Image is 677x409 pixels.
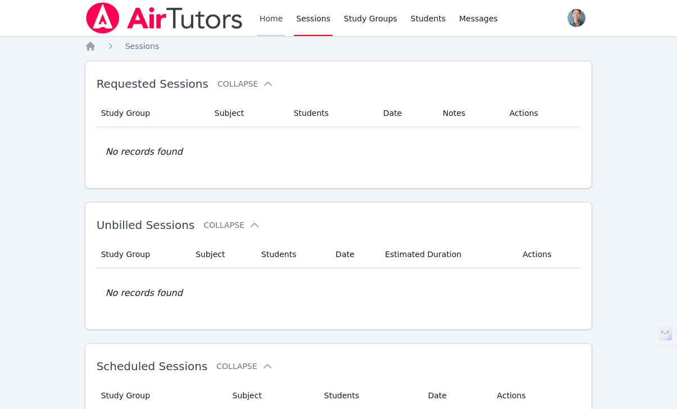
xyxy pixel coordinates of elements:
[503,100,581,127] th: Actions
[97,77,208,91] span: Requested Sessions
[97,359,208,373] span: Scheduled Sessions
[97,241,189,268] th: Study Group
[97,127,581,177] td: No records found
[329,241,378,268] th: Date
[85,41,593,52] nav: Breadcrumb
[378,241,516,268] th: Estimated Duration
[217,78,274,89] button: Collapse
[376,100,436,127] th: Date
[516,241,580,268] th: Actions
[97,218,195,232] span: Unbilled Sessions
[85,2,244,34] img: Air Tutors
[436,100,503,127] th: Notes
[287,100,376,127] th: Students
[125,42,160,51] span: Sessions
[216,361,272,372] button: Collapse
[255,241,329,268] th: Students
[125,41,160,52] a: Sessions
[459,13,498,24] span: Messages
[189,241,255,268] th: Subject
[97,268,581,318] td: No records found
[97,100,208,127] th: Study Group
[203,219,260,231] button: Collapse
[208,100,287,127] th: Subject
